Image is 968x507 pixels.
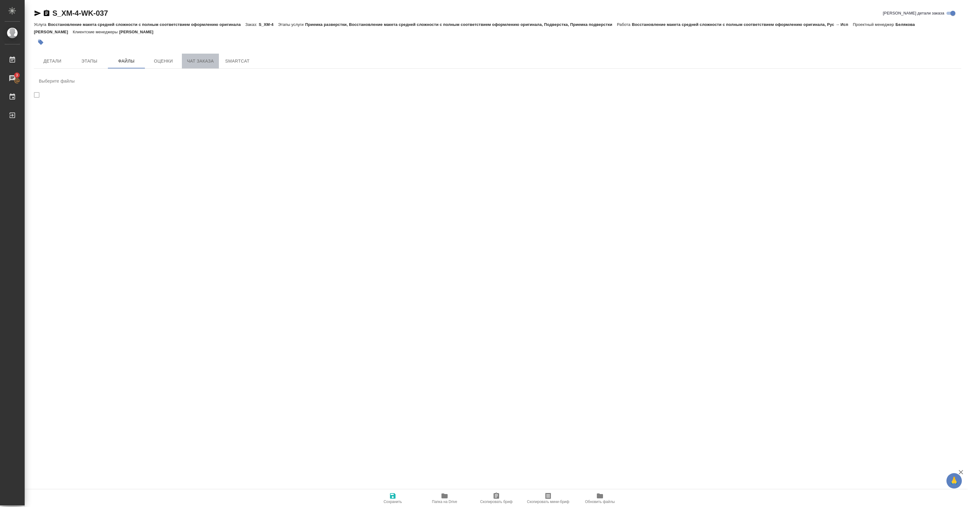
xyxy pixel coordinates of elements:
[883,10,944,16] span: [PERSON_NAME] детали заказа
[149,57,178,65] span: Оценки
[48,22,245,27] p: Восстановление макета средней сложности с полным соответствием оформлению оригинала
[853,22,895,27] p: Проектный менеджер
[186,57,215,65] span: Чат заказа
[245,22,259,27] p: Заказ:
[34,22,915,34] p: Белякова [PERSON_NAME]
[119,30,158,34] p: [PERSON_NAME]
[305,22,617,27] p: Приемка разверстки, Восстановление макета средней сложности с полным соответствием оформлению ори...
[43,10,50,17] button: Скопировать ссылку
[12,72,22,78] span: 3
[34,10,41,17] button: Скопировать ссылку для ЯМессенджера
[278,22,305,27] p: Этапы услуги
[617,22,632,27] p: Работа
[34,74,961,88] div: Выберите файлы
[38,57,67,65] span: Детали
[949,474,959,487] span: 🙏
[112,57,141,65] span: Файлы
[259,22,278,27] p: S_XM-4
[632,22,853,27] p: Восстановление макета средней сложности с полным соответствием оформлению оригинала, Рус → Исп
[34,35,47,49] button: Добавить тэг
[52,9,108,17] a: S_XM-4-WK-037
[73,30,119,34] p: Клиентские менеджеры
[946,473,962,489] button: 🙏
[75,57,104,65] span: Этапы
[34,22,48,27] p: Услуга
[2,71,23,86] a: 3
[223,57,252,65] span: SmartCat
